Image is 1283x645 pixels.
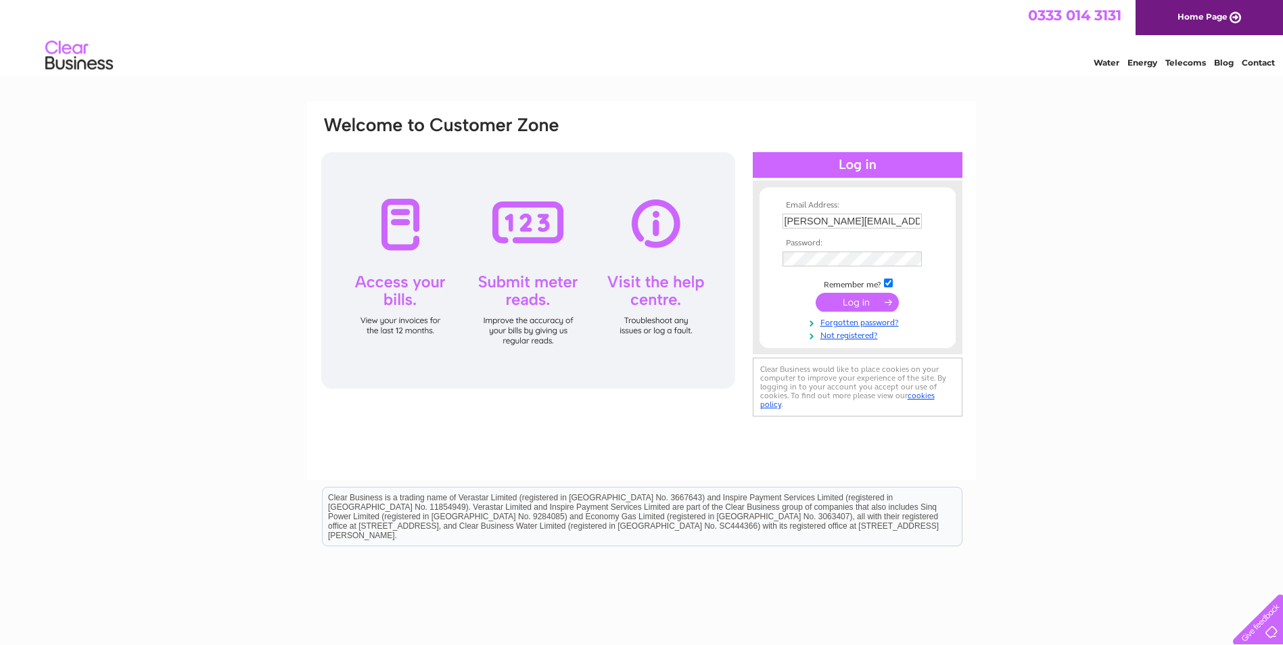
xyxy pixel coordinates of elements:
[783,328,936,341] a: Not registered?
[779,239,936,248] th: Password:
[783,315,936,328] a: Forgotten password?
[779,277,936,290] td: Remember me?
[1127,57,1157,68] a: Energy
[1242,57,1275,68] a: Contact
[1094,57,1119,68] a: Water
[323,7,962,66] div: Clear Business is a trading name of Verastar Limited (registered in [GEOGRAPHIC_DATA] No. 3667643...
[779,201,936,210] th: Email Address:
[760,391,935,409] a: cookies policy
[45,35,114,76] img: logo.png
[753,358,962,416] div: Clear Business would like to place cookies on your computer to improve your experience of the sit...
[1214,57,1234,68] a: Blog
[816,293,899,312] input: Submit
[1165,57,1206,68] a: Telecoms
[1028,7,1121,24] a: 0333 014 3131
